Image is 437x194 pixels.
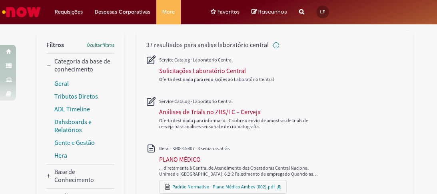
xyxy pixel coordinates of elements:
img: ServiceNow [1,4,42,20]
span: Rascunhos [258,8,287,16]
span: Requisições [55,8,83,16]
span: Despesas Corporativas [95,8,150,16]
span: More [162,8,175,16]
span: LF [320,9,325,14]
span: Favoritos [218,8,239,16]
a: No momento, sua lista de rascunhos tem 0 Itens [251,8,287,16]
